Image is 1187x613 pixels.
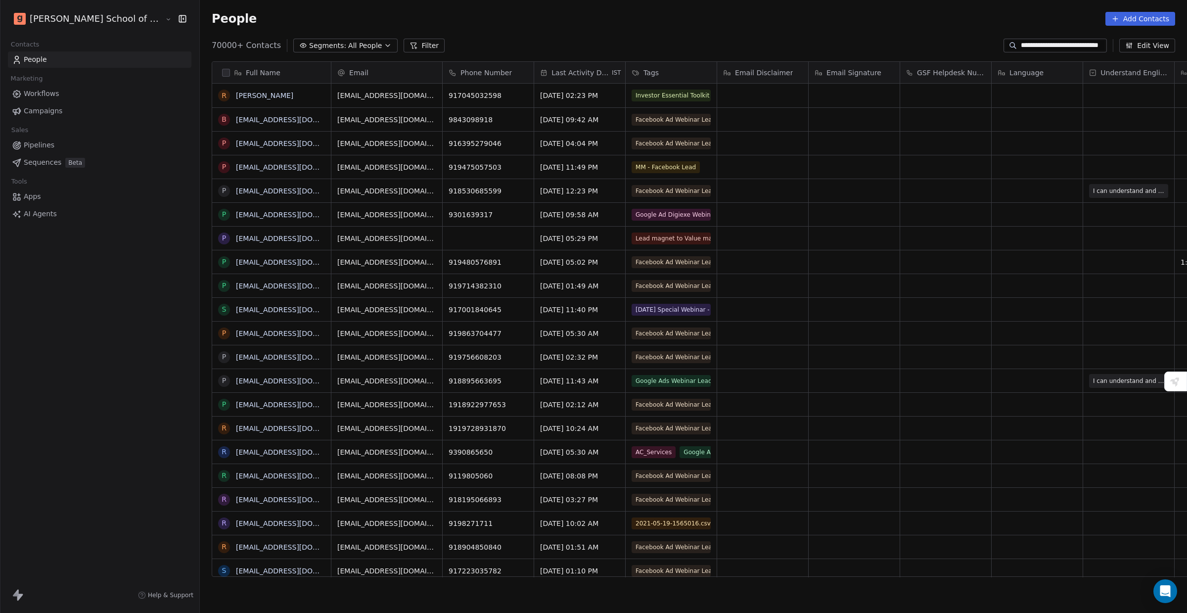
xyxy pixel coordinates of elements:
span: [DATE] 11:49 PM [540,162,619,172]
span: Facebook Ad Webinar Lead [632,351,711,363]
a: Pipelines [8,137,191,153]
span: [EMAIL_ADDRESS][DOMAIN_NAME] [337,305,436,315]
span: [EMAIL_ADDRESS][DOMAIN_NAME] [337,352,436,362]
span: [DATE] 11:40 PM [540,305,619,315]
span: 919863704477 [449,329,528,338]
a: AI Agents [8,206,191,222]
span: Sales [7,123,33,138]
a: [EMAIL_ADDRESS][DOMAIN_NAME] [236,353,357,361]
a: [EMAIL_ADDRESS][DOMAIN_NAME] [236,306,357,314]
span: [EMAIL_ADDRESS][DOMAIN_NAME] [337,376,436,386]
span: Lead magnet to Value mails [632,233,711,244]
span: [DATE] 09:42 AM [540,115,619,125]
span: Facebook Ad Webinar Lead [632,494,711,506]
span: [DATE] 10:02 AM [540,519,619,528]
span: Segments: [309,41,346,51]
span: 917223035782 [449,566,528,576]
div: Email Signature [809,62,900,83]
div: GSF Helpdesk Number [900,62,991,83]
span: [DATE] 05:30 AM [540,329,619,338]
span: 9390865650 [449,447,528,457]
span: [EMAIL_ADDRESS][DOMAIN_NAME] [337,234,436,243]
span: Email Disclaimer [735,68,793,78]
span: 9119805060 [449,471,528,481]
span: Phone Number [460,68,512,78]
span: 2021-05-19-1565016.csv [632,518,711,529]
span: [DATE] 01:49 AM [540,281,619,291]
div: s [222,566,227,576]
div: P [222,233,226,243]
span: [EMAIL_ADDRESS][DOMAIN_NAME] [337,400,436,410]
span: 918904850840 [449,542,528,552]
span: Google Ads Webinar Lead [632,375,711,387]
span: I can understand and speak English [1093,186,1164,196]
span: Last Activity Date [551,68,610,78]
div: r [222,91,227,101]
span: 918195066893 [449,495,528,505]
span: Tools [7,174,31,189]
button: [PERSON_NAME] School of Finance LLP [12,10,158,27]
span: [EMAIL_ADDRESS][DOMAIN_NAME] [337,447,436,457]
span: [DATE] 03:27 PM [540,495,619,505]
div: P [222,376,226,386]
span: 919480576891 [449,257,528,267]
span: [EMAIL_ADDRESS][DOMAIN_NAME] [337,281,436,291]
span: 70000+ Contacts [212,40,281,51]
div: p [222,352,226,362]
a: [EMAIL_ADDRESS][DOMAIN_NAME] [236,496,357,504]
span: People [212,11,257,26]
a: [EMAIL_ADDRESS][DOMAIN_NAME] [236,163,357,171]
span: [DATE] 05:30 AM [540,447,619,457]
div: Open Intercom Messenger [1153,579,1177,603]
span: 9843098918 [449,115,528,125]
span: [EMAIL_ADDRESS][DOMAIN_NAME] [337,139,436,148]
span: 917001840645 [449,305,528,315]
span: Investor Essential Toolkit - Enrolled [632,90,711,101]
span: 919756608203 [449,352,528,362]
div: Understand English? [1083,62,1174,83]
span: 918895663695 [449,376,528,386]
div: Language [992,62,1083,83]
span: GSF Helpdesk Number [917,68,985,78]
span: IST [612,69,621,77]
span: [DATE] 01:51 AM [540,542,619,552]
div: r [222,542,227,552]
a: [EMAIL_ADDRESS][DOMAIN_NAME] [236,472,357,480]
div: Full Name [212,62,331,83]
span: Beta [65,158,85,168]
div: s [222,304,227,315]
span: [DATE] 09:58 AM [540,210,619,220]
div: r [222,423,227,433]
span: [EMAIL_ADDRESS][DOMAIN_NAME] [337,91,436,100]
span: All People [348,41,382,51]
div: Email [331,62,442,83]
span: 9301639317 [449,210,528,220]
span: Facebook Ad Webinar Lead [632,256,711,268]
span: [DATE] 11:43 AM [540,376,619,386]
div: r [222,447,227,457]
span: [EMAIL_ADDRESS][DOMAIN_NAME] [337,257,436,267]
button: Edit View [1119,39,1175,52]
span: [DATE] 12:23 PM [540,186,619,196]
a: [EMAIL_ADDRESS][DOMAIN_NAME] [236,424,357,432]
a: [EMAIL_ADDRESS][DOMAIN_NAME] [236,567,357,575]
span: Sequences [24,157,61,168]
div: p [222,138,226,148]
span: [EMAIL_ADDRESS][DOMAIN_NAME] [337,115,436,125]
span: [EMAIL_ADDRESS][DOMAIN_NAME] [337,471,436,481]
span: 916395279046 [449,139,528,148]
span: Facebook Ad Webinar Lead [632,328,711,339]
span: 919475057503 [449,162,528,172]
div: Last Activity DateIST [534,62,625,83]
a: [EMAIL_ADDRESS][DOMAIN_NAME] [236,377,357,385]
div: p [222,162,226,172]
span: Facebook Ad Webinar Lead [632,114,711,126]
span: Campaigns [24,106,62,116]
span: [EMAIL_ADDRESS][DOMAIN_NAME] [337,329,436,338]
a: Workflows [8,86,191,102]
a: [EMAIL_ADDRESS][DOMAIN_NAME] [236,330,357,337]
span: [DATE] 02:12 AM [540,400,619,410]
span: Facebook Ad Webinar Lead [632,399,711,411]
div: p [222,281,226,291]
span: MM - Facebook Lead [632,161,700,173]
